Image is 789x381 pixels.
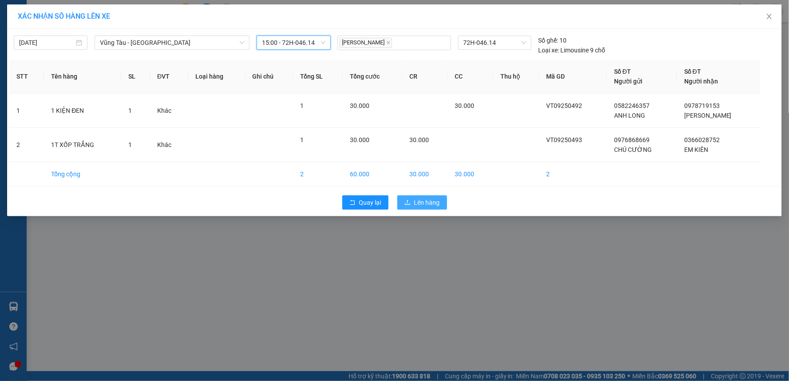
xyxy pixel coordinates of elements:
input: 15/09/2025 [19,38,74,48]
th: STT [9,60,44,94]
td: 2 [9,128,44,162]
span: 0978719153 [684,102,720,109]
th: Tổng cước [343,60,402,94]
td: 60.000 [343,162,402,187]
span: 30.000 [350,136,369,143]
button: uploadLên hàng [397,195,447,210]
th: ĐVT [150,60,188,94]
span: Lên hàng [414,198,440,207]
span: 0366028752 [684,136,720,143]
div: Limousine 9 chỗ [539,45,606,55]
th: Tổng SL [293,60,343,94]
span: ANH LONG [614,112,645,119]
span: 15:00 - 72H-046.14 [262,36,325,49]
span: 1 [128,141,132,148]
span: 30.000 [455,102,475,109]
span: 1 [300,136,304,143]
span: Số ĐT [684,68,701,75]
button: rollbackQuay lại [342,195,389,210]
span: rollback [349,199,356,206]
th: SL [121,60,150,94]
td: Tổng cộng [44,162,121,187]
th: CR [402,60,448,94]
span: 1 [300,102,304,109]
span: CHÚ CƯỜNG [614,146,652,153]
span: Quay lại [359,198,381,207]
span: 1 [128,107,132,114]
td: 2 [539,162,607,187]
td: 30.000 [448,162,494,187]
div: 10 [539,36,567,45]
td: Khác [150,94,188,128]
li: Anh Quốc Limousine [4,4,129,38]
td: 30.000 [402,162,448,187]
span: Loại xe: [539,45,559,55]
th: Mã GD [539,60,607,94]
span: Số ĐT [614,68,631,75]
span: down [239,40,245,45]
span: close [386,40,391,45]
span: upload [404,199,411,206]
span: VT09250492 [547,102,583,109]
button: Close [757,4,782,29]
td: 1T XỐP TRẮNG [44,128,121,162]
span: Người gửi [614,78,642,85]
td: Khác [150,128,188,162]
span: XÁC NHẬN SỐ HÀNG LÊN XE [18,12,110,20]
span: [PERSON_NAME] [684,112,732,119]
th: Tên hàng [44,60,121,94]
span: [PERSON_NAME] [340,38,392,48]
span: 30.000 [409,136,429,143]
td: 1 [9,94,44,128]
th: Loại hàng [188,60,245,94]
td: 1 KIỆN ĐEN [44,94,121,128]
span: 0976868669 [614,136,650,143]
span: close [766,13,773,20]
span: 72H-046.14 [464,36,526,49]
th: CC [448,60,494,94]
span: Người nhận [684,78,718,85]
td: 2 [293,162,343,187]
li: VP VP 18 [PERSON_NAME][GEOGRAPHIC_DATA] - [GEOGRAPHIC_DATA] [61,48,118,107]
th: Thu hộ [493,60,539,94]
span: 0582246357 [614,102,650,109]
span: 30.000 [350,102,369,109]
li: VP VP 108 [PERSON_NAME] [4,48,61,67]
span: Vũng Tàu - Sân Bay [100,36,244,49]
span: VT09250493 [547,136,583,143]
span: EM KIÊN [684,146,708,153]
span: Số ghế: [539,36,559,45]
th: Ghi chú [246,60,293,94]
